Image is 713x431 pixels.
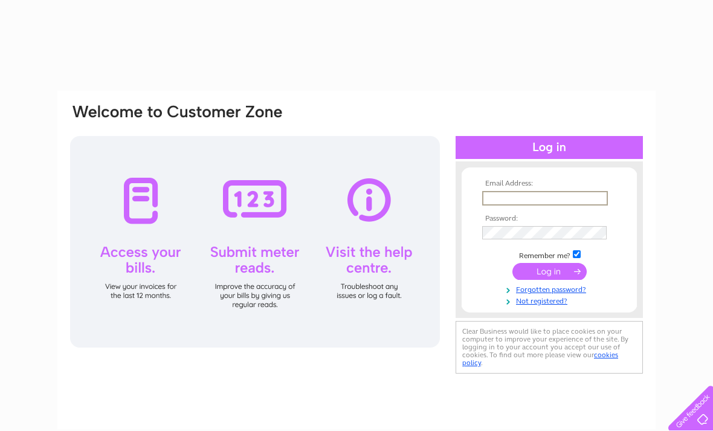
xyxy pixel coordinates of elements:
div: Clear Business would like to place cookies on your computer to improve your experience of the sit... [456,321,643,374]
a: Not registered? [482,294,619,306]
td: Remember me? [479,248,619,261]
a: Forgotten password? [482,283,619,294]
th: Password: [479,215,619,223]
th: Email Address: [479,180,619,188]
input: Submit [512,263,587,280]
a: cookies policy [462,351,618,367]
